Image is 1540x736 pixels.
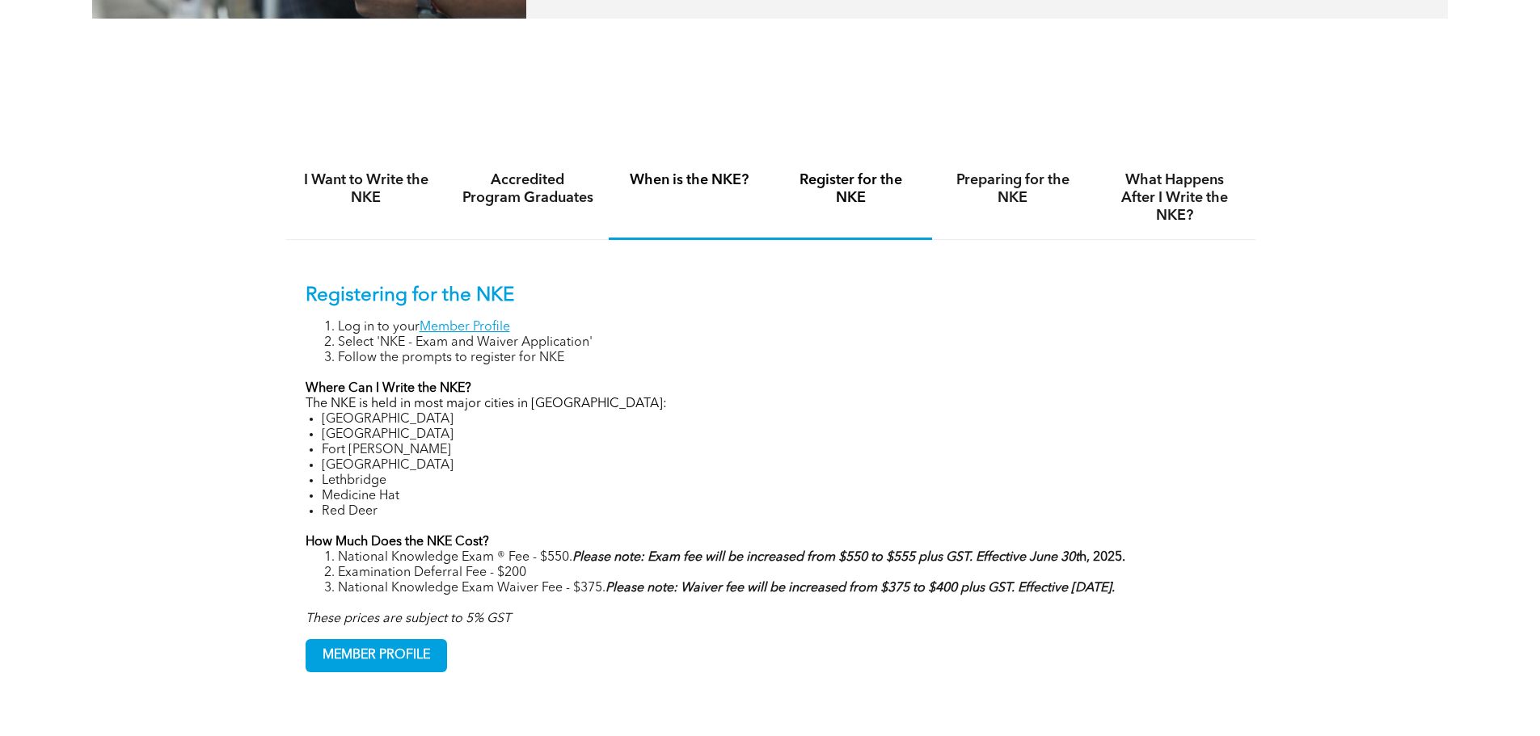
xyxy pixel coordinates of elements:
[306,536,489,549] strong: How Much Does the NKE Cost?
[338,335,1235,351] li: Select 'NKE - Exam and Waiver Application'
[322,473,1235,489] li: Lethbridge
[306,382,471,395] strong: Where Can I Write the NKE?
[306,397,1235,412] p: The NKE is held in most major cities in [GEOGRAPHIC_DATA]:
[572,551,1125,564] strong: h, 2025.
[300,171,432,207] h4: I Want to Write the NKE
[322,427,1235,443] li: [GEOGRAPHIC_DATA]
[623,171,756,189] h4: When is the NKE?
[322,443,1235,458] li: Fort [PERSON_NAME]
[306,284,1235,308] p: Registering for the NKE
[947,171,1079,207] h4: Preparing for the NKE
[572,551,1079,564] em: Please note: Exam fee will be increased from $550 to $555 plus GST. Effective June 30t
[338,566,1235,581] li: Examination Deferral Fee - $200
[605,582,1115,595] strong: Please note: Waiver fee will be increased from $375 to $400 plus GST. Effective [DATE].
[306,640,446,671] span: MEMBER PROFILE
[322,458,1235,473] li: [GEOGRAPHIC_DATA]
[338,351,1235,366] li: Follow the prompts to register for NKE
[322,489,1235,504] li: Medicine Hat
[338,550,1235,566] li: National Knowledge Exam ® Fee - $550.
[322,412,1235,427] li: [GEOGRAPHIC_DATA]
[338,320,1235,335] li: Log in to your
[306,639,447,672] a: MEMBER PROFILE
[306,612,511,625] em: These prices are subject to 5% GST
[785,171,918,207] h4: Register for the NKE
[338,581,1235,596] li: National Knowledge Exam Waiver Fee - $375.
[420,321,510,334] a: Member Profile
[462,171,594,207] h4: Accredited Program Graduates
[322,504,1235,519] li: Red Deer
[1108,171,1241,225] h4: What Happens After I Write the NKE?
